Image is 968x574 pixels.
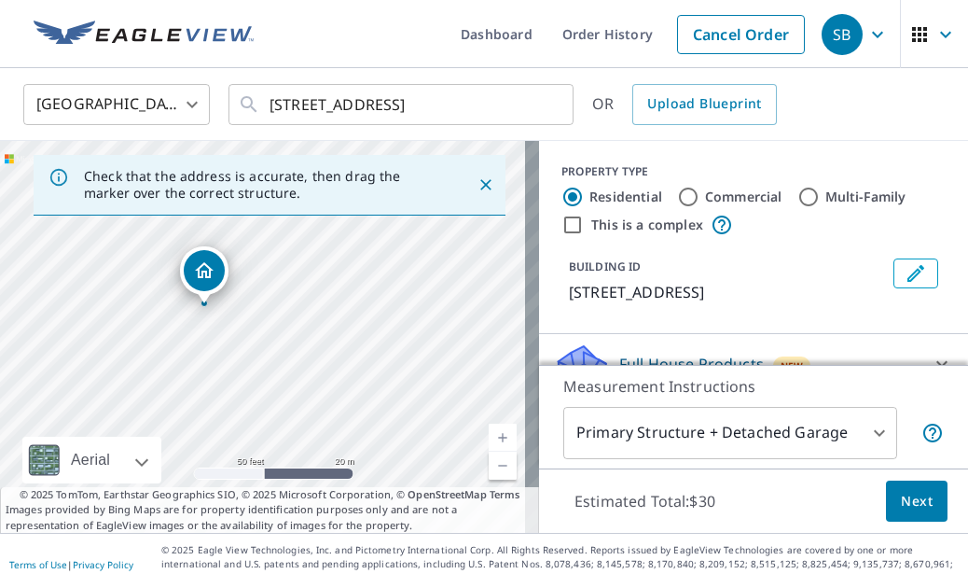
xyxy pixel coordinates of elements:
[825,188,906,206] label: Multi-Family
[592,84,777,125] div: OR
[569,259,641,274] p: BUILDING ID
[474,173,498,197] button: Close
[489,424,517,452] a: Current Level 19, Zoom In
[84,168,444,202] p: Check that the address is accurate, then drag the marker over the correct structure.
[893,259,938,288] button: Edit building 1
[9,558,67,571] a: Terms of Use
[589,188,662,206] label: Residential
[822,14,863,55] div: SB
[705,188,782,206] label: Commercial
[65,437,116,483] div: Aerial
[180,246,228,304] div: Dropped pin, building 1, Residential property, 37 Sundance Trl Bozeman, MT 59718
[23,78,210,131] div: [GEOGRAPHIC_DATA]
[619,353,764,375] p: Full House Products
[901,490,933,513] span: Next
[591,216,703,234] label: This is a complex
[73,558,133,571] a: Privacy Policy
[9,559,133,570] p: |
[921,422,944,444] span: Your report will include the primary structure and a detached garage if one exists.
[632,84,776,125] a: Upload Blueprint
[489,452,517,480] a: Current Level 19, Zoom Out
[554,342,953,386] div: Full House ProductsNew
[408,487,486,501] a: OpenStreetMap
[20,487,520,503] span: © 2025 TomTom, Earthstar Geographics SIO, © 2025 Microsoft Corporation, ©
[22,437,161,483] div: Aerial
[781,358,804,373] span: New
[561,163,946,180] div: PROPERTY TYPE
[490,487,520,501] a: Terms
[563,375,944,398] p: Measurement Instructions
[560,481,730,522] p: Estimated Total: $30
[886,481,947,523] button: Next
[569,281,886,303] p: [STREET_ADDRESS]
[647,92,761,116] span: Upload Blueprint
[563,407,897,459] div: Primary Structure + Detached Garage
[34,21,254,49] img: EV Logo
[270,78,535,131] input: Search by address or latitude-longitude
[677,15,805,54] a: Cancel Order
